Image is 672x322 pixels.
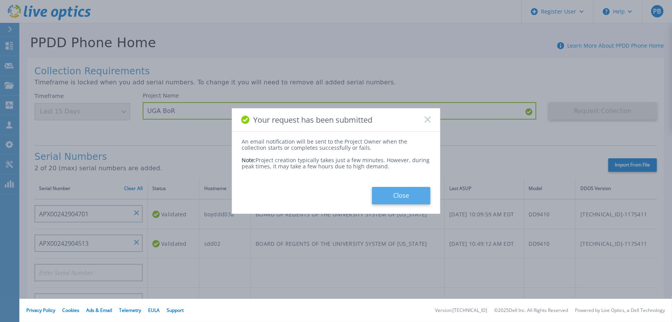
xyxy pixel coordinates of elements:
a: Privacy Policy [26,307,55,313]
button: Close [372,187,430,204]
a: Support [167,307,184,313]
li: © 2025 Dell Inc. All Rights Reserved [494,308,568,313]
li: Version: [TECHNICAL_ID] [435,308,487,313]
a: Ads & Email [86,307,112,313]
div: An email notification will be sent to the Project Owner when the collection starts or completes s... [242,139,430,151]
li: Powered by Live Optics, a Dell Technology [575,308,665,313]
a: Telemetry [119,307,141,313]
a: Cookies [62,307,79,313]
span: Note: [242,156,256,164]
span: Your request has been submitted [253,115,372,124]
div: Project creation typically takes just a few minutes. However, during peak times, it may take a fe... [242,151,430,170]
a: EULA [148,307,160,313]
